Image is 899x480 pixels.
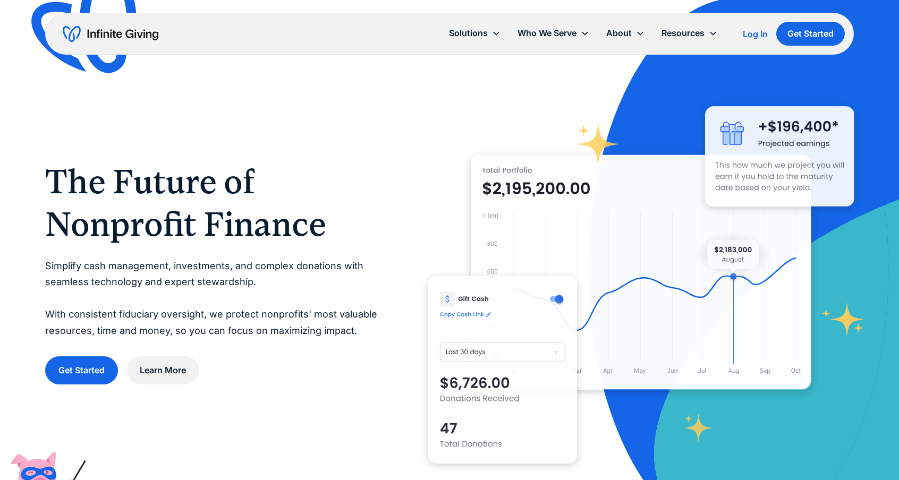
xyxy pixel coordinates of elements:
img: fundraising star [822,303,864,336]
div: About [606,26,632,40]
div: Solutions [440,22,509,45]
div: Log In [743,30,768,38]
a: Get Started [776,22,845,46]
a: Get Started [45,356,118,384]
h1: The Future of Nonprofit Finance [45,160,386,245]
div: Who We Serve [518,26,576,40]
div: Resources [661,26,705,40]
div: About [598,22,653,45]
a: home [63,25,158,42]
div: Who We Serve [509,22,598,45]
p: Simplify cash management, investments, and complex donations with seamless technology and expert ... [45,258,386,339]
img: nonprofit donation platform [471,155,811,390]
a: Learn More [126,356,199,384]
a: Log In [743,28,768,40]
div: Resources [653,22,726,45]
img: donation software for nonprofits [428,276,578,464]
div: Solutions [449,26,488,40]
